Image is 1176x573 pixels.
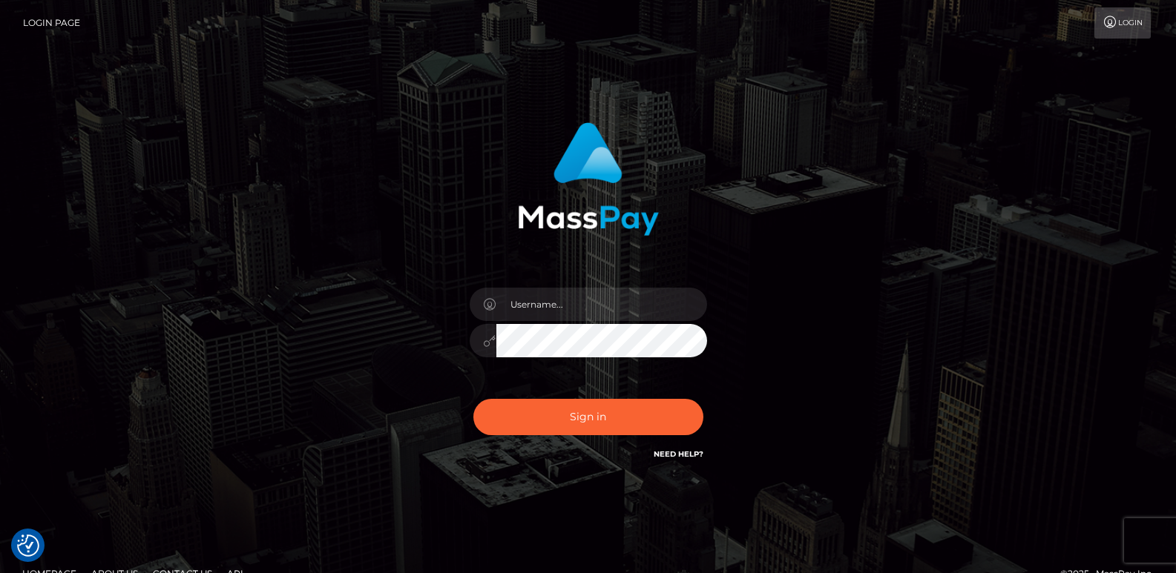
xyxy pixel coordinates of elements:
a: Need Help? [654,449,703,459]
button: Consent Preferences [17,534,39,557]
input: Username... [496,288,707,321]
a: Login Page [23,7,80,39]
button: Sign in [473,399,703,435]
img: Revisit consent button [17,534,39,557]
img: MassPay Login [518,122,659,236]
a: Login [1094,7,1151,39]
